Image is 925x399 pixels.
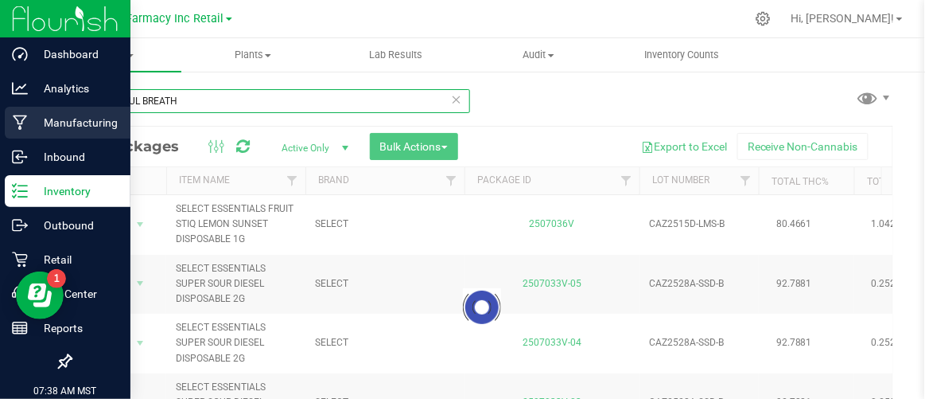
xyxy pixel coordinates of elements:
[451,89,462,110] span: Clear
[623,48,740,62] span: Inventory Counts
[12,115,28,131] inline-svg: Manufacturing
[467,38,610,72] a: Audit
[181,38,325,72] a: Plants
[182,48,324,62] span: Plants
[16,272,64,319] iframe: Resource center
[791,12,895,25] span: Hi, [PERSON_NAME]!
[12,252,28,268] inline-svg: Retail
[325,38,468,72] a: Lab Results
[70,89,470,113] input: Search Package ID, Item Name, SKU, Lot or Part Number...
[468,48,609,62] span: Audit
[47,269,66,288] iframe: Resource center unread badge
[28,216,123,235] p: Outbound
[12,217,28,233] inline-svg: Outbound
[12,80,28,96] inline-svg: Analytics
[28,45,123,64] p: Dashboard
[12,183,28,199] inline-svg: Inventory
[28,79,123,98] p: Analytics
[12,46,28,62] inline-svg: Dashboard
[28,284,123,303] p: Call Center
[28,319,123,338] p: Reports
[12,286,28,302] inline-svg: Call Center
[12,320,28,336] inline-svg: Reports
[348,48,444,62] span: Lab Results
[7,384,123,398] p: 07:38 AM MST
[93,12,224,25] span: Globe Farmacy Inc Retail
[753,11,773,26] div: Manage settings
[28,147,123,166] p: Inbound
[610,38,753,72] a: Inventory Counts
[28,113,123,132] p: Manufacturing
[28,182,123,201] p: Inventory
[28,250,123,269] p: Retail
[12,149,28,165] inline-svg: Inbound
